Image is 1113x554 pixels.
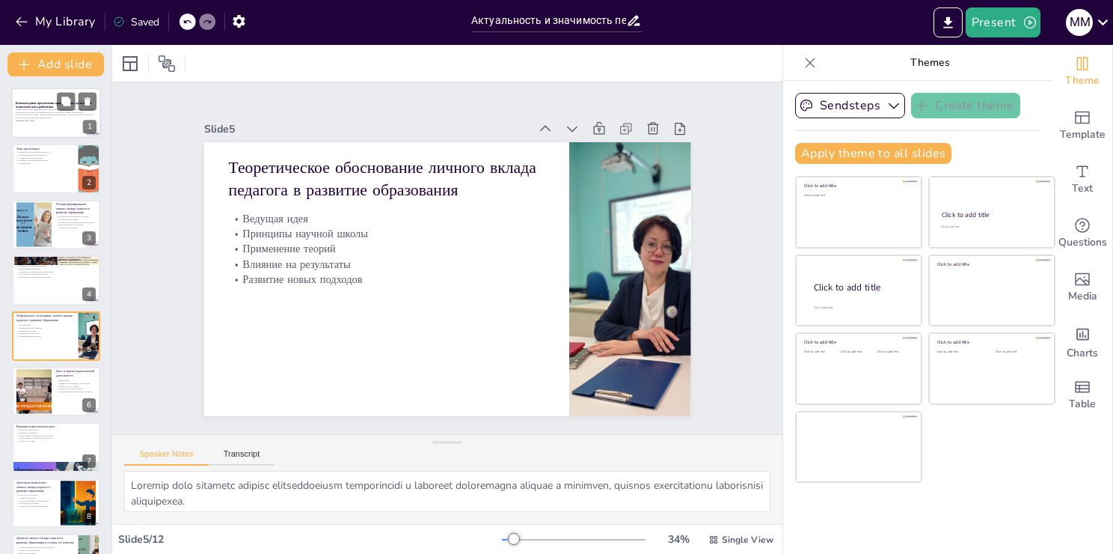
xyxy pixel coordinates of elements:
[471,10,626,31] input: Insert title
[16,268,96,271] p: Противоречия в практике
[937,261,1044,267] div: Click to add title
[16,502,56,505] p: Технология реализации
[12,478,100,528] div: 8
[16,273,96,276] p: Роль педагога в решении проблем
[204,122,530,136] div: Slide 5
[82,454,96,468] div: 7
[16,332,74,335] p: Влияние на результаты
[911,93,1020,118] button: Create theme
[12,311,100,361] div: 5
[1052,314,1112,368] div: Add charts and graphs
[16,335,74,338] p: Развитие новых подходов
[16,481,56,493] p: Деятельностный аспект личного вклада педагога в развитие образования
[16,429,96,432] p: Концептуальная мысль
[942,210,1041,219] div: Click to add title
[16,153,74,156] p: Проблемы, решаемые педагогом
[57,92,75,110] button: Duplicate Slide
[16,265,96,268] p: Значимость решаемых проблем
[82,231,96,245] div: 3
[158,55,176,73] span: Position
[1068,288,1097,305] span: Media
[814,305,908,309] div: Click to add body
[56,223,96,226] p: Взаимодействие с коллегами
[209,449,275,466] button: Transcript
[12,200,100,249] div: 3
[1052,99,1112,153] div: Add ready made slides
[1072,180,1093,197] span: Text
[16,425,96,430] p: Ведущая педагогическая идея
[56,215,96,218] p: Научно-исследовательские условия
[16,162,74,165] p: Примеры тем
[722,534,773,546] span: Single View
[12,255,100,305] div: 4
[1052,368,1112,422] div: Add a table
[933,7,963,37] button: Export to PowerPoint
[228,226,545,241] p: Принципы научной школы
[79,92,96,110] button: Delete Slide
[12,144,100,193] div: 2
[56,221,96,224] p: Организационно-педагогические условия
[16,276,96,279] p: Влияние на образовательный процесс
[56,369,96,377] p: Цель и задачи педагогической деятельности
[82,287,96,301] div: 4
[11,10,102,34] button: My Library
[16,314,74,322] p: Теоретическое обоснование личного вклада педагога в развитие образования
[1060,127,1106,143] span: Template
[82,510,96,523] div: 8
[56,390,96,393] p: Организация образовательного процесса
[814,281,910,293] div: Click to add title
[16,159,74,162] p: Влияние на развитие образования
[804,339,911,345] div: Click to add title
[16,329,74,332] p: Применение теорий
[16,499,56,502] p: Место в образовательном процессе
[966,7,1040,37] button: Present
[795,93,905,118] button: Sendsteps
[16,549,74,552] p: Уроки и системы уроков
[124,471,770,512] textarea: Loremip dolo sitametc adipisc elitseddoeiusm temporincidi u laboreet doloremagna aliquae a minimv...
[12,422,100,472] div: 7
[11,88,101,138] div: 1
[228,211,545,226] p: Ведущая идея
[228,242,545,257] p: Применение теорий
[16,323,74,326] p: Ведущая идея
[1065,73,1100,89] span: Theme
[124,449,209,466] button: Speaker Notes
[113,15,159,29] div: Saved
[56,380,96,383] p: Главная цель
[56,385,96,388] p: Выбор методов и форм
[16,440,96,443] p: Актуальность идеи
[12,367,100,416] div: 6
[56,218,96,221] p: Методические условия
[660,532,696,547] div: 34 %
[82,176,96,189] div: 2
[7,52,104,76] button: Add slide
[16,150,74,153] p: Профессиональная область педагога
[804,194,911,198] div: Click to add text
[16,258,96,266] p: Актуальность личного вклада педагога в развитие образования
[795,143,951,164] button: Apply theme to all slides
[118,52,142,76] div: Layout
[56,388,96,391] p: Разработка учебных планов
[16,505,56,508] p: Результаты и условия реализации
[1052,261,1112,314] div: Add images, graphics, shapes or video
[937,339,1044,345] div: Click to add title
[56,382,96,385] p: Задачи педагогической деятельности
[1067,345,1098,362] span: Charts
[56,202,96,215] p: Условия формирования личного вклада педагога в развитие образования
[82,398,96,412] div: 6
[1069,396,1096,413] span: Table
[877,350,911,354] div: Click to add text
[82,343,96,356] div: 5
[841,350,874,354] div: Click to add text
[1052,207,1112,261] div: Get real-time input from your audience
[16,326,74,329] p: Принципы научной школы
[83,121,96,134] div: 1
[937,350,984,354] div: Click to add text
[16,108,96,119] p: Данная презентация демонстрирует личный вклад педагогического работника в развитие образования, в...
[1052,45,1112,99] div: Change the overall theme
[56,226,96,229] p: Актуальность условий
[16,496,56,499] p: Целевое назначение
[1058,234,1107,251] span: Questions
[228,257,545,272] p: Влияние на результаты
[941,225,1040,229] div: Click to add text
